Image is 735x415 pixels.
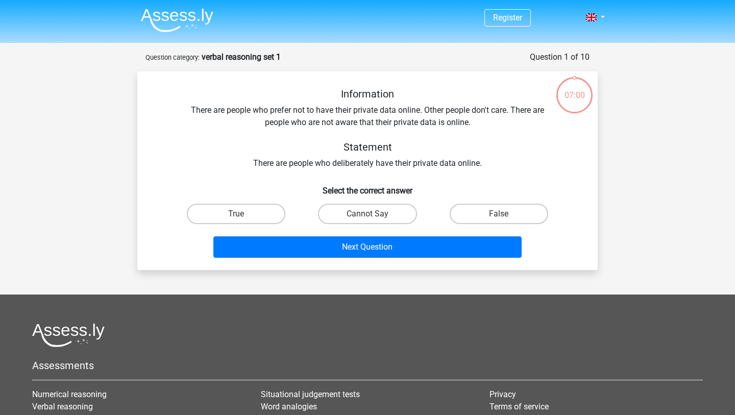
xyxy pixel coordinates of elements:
a: Word analogies [261,402,317,411]
strong: verbal reasoning set 1 [202,52,281,62]
h6: Select the correct answer [154,178,581,196]
img: Assessly [141,8,213,32]
h5: Statement [186,141,549,153]
a: Register [493,13,522,22]
img: Assessly logo [32,323,105,347]
h5: Assessments [32,359,703,372]
label: False [450,204,548,224]
a: Privacy [489,389,516,399]
label: Cannot Say [318,204,416,224]
div: There are people who prefer not to have their private data online. Other people don't care. There... [154,88,581,169]
div: 07:00 [555,76,594,102]
a: Terms of service [489,402,549,411]
button: Next Question [213,236,522,258]
a: Numerical reasoning [32,389,107,399]
a: Verbal reasoning [32,402,93,411]
h5: Information [186,88,549,100]
label: True [187,204,285,224]
a: Situational judgement tests [261,389,360,399]
small: Question category: [145,54,200,61]
div: Question 1 of 10 [530,51,590,63]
